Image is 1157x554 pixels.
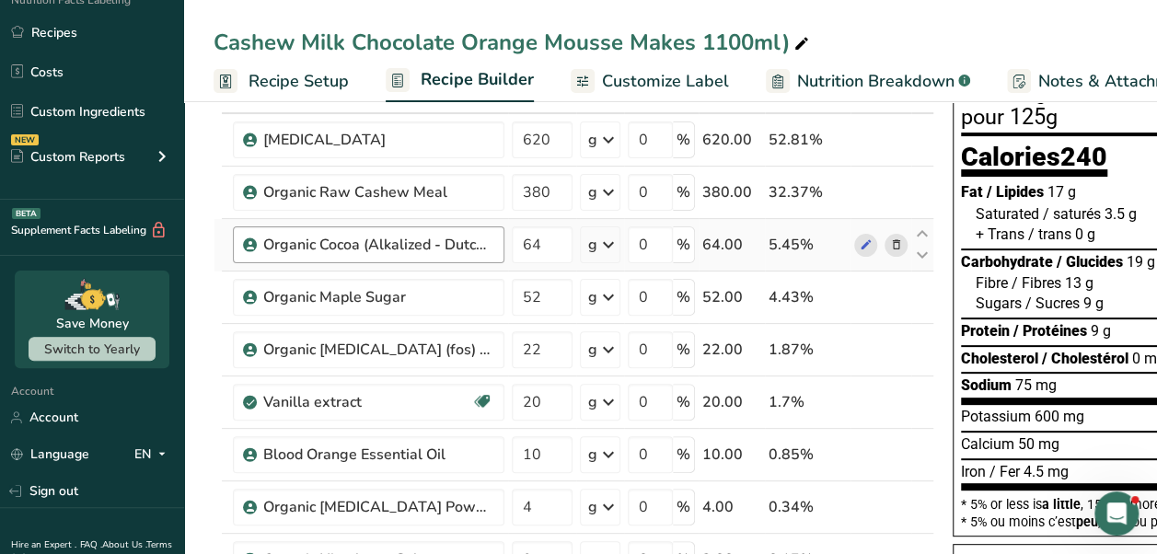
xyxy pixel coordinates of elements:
span: 240 [1060,141,1107,172]
div: Organic Raw Cashew Meal [263,181,493,203]
div: Organic Cocoa (Alkalized - Dutch processed) [263,234,493,256]
a: Language [11,438,89,470]
div: g [588,234,597,256]
span: Recipe Builder [421,67,534,92]
div: 22.00 [702,339,761,361]
div: 0.85% [769,444,847,466]
div: 20.00 [702,391,761,413]
span: Fibre [976,274,1008,292]
span: / Glucides [1057,253,1123,271]
a: Nutrition Breakdown [766,61,970,102]
div: g [588,444,597,466]
div: BETA [12,208,40,219]
span: Iron [961,463,986,480]
div: Organic [MEDICAL_DATA] (fos) Powder [263,339,493,361]
span: Carbohydrate [961,253,1053,271]
span: Protein [961,322,1010,340]
span: Customize Label [602,69,729,94]
div: NEW [11,134,39,145]
span: 4.5 mg [1024,463,1069,480]
span: Cholesterol [961,350,1038,367]
a: Recipe Builder [386,59,534,103]
div: g [588,339,597,361]
div: 64.00 [702,234,761,256]
span: 3.5 g [1105,205,1137,223]
div: 0.34% [769,496,847,518]
span: / Cholestérol [1042,350,1128,367]
span: 17 g [1047,183,1076,201]
span: 600 mg [1035,408,1084,425]
div: Organic Maple Sugar [263,286,493,308]
span: 9 g [1091,322,1111,340]
span: Recipe Setup [249,69,349,94]
span: 0 g [1075,225,1095,243]
iframe: Intercom live chat [1094,491,1139,536]
span: + Trans [976,225,1024,243]
span: Nutrition Breakdown [797,69,955,94]
div: [MEDICAL_DATA] [263,129,493,151]
span: Saturated [976,205,1039,223]
div: g [588,129,597,151]
div: g [588,181,597,203]
span: peu [1076,514,1098,529]
a: Recipe Setup [214,61,349,102]
div: Organic [MEDICAL_DATA] Powder (Coconut Oil, Acacia Gum) [263,496,493,518]
div: Custom Reports [11,147,125,167]
div: Cashew Milk Chocolate Orange Mousse Makes 1100ml) [214,26,813,59]
div: 10.00 [702,444,761,466]
div: 52.81% [769,129,847,151]
span: / saturés [1043,205,1101,223]
span: Sugars [976,294,1022,312]
div: 4.43% [769,286,847,308]
div: g [588,391,597,413]
span: Calcium [961,435,1014,453]
div: 52.00 [702,286,761,308]
div: Blood Orange Essential Oil [263,444,493,466]
div: Save Money [56,314,129,333]
div: 4.00 [702,496,761,518]
span: 75 mg [1015,376,1057,394]
span: Fat [961,183,983,201]
div: 620.00 [702,129,761,151]
div: 32.37% [769,181,847,203]
span: / Sucres [1025,294,1080,312]
div: 1.87% [769,339,847,361]
span: Sodium [961,376,1012,394]
span: / Fibres [1012,274,1061,292]
span: / Protéines [1013,322,1087,340]
a: Customize Label [571,61,729,102]
button: Switch to Yearly [29,337,156,361]
a: About Us . [102,538,146,551]
span: / Fer [989,463,1020,480]
div: g [588,496,597,518]
div: 5.45% [769,234,847,256]
span: Potassium [961,408,1031,425]
a: Hire an Expert . [11,538,76,551]
div: EN [134,444,173,466]
a: FAQ . [80,538,102,551]
span: 19 g [1127,253,1155,271]
span: 9 g [1083,294,1104,312]
span: / trans [1028,225,1071,243]
span: 13 g [1065,274,1093,292]
div: Calories [961,144,1107,178]
span: 50 mg [1018,435,1059,453]
div: g [588,286,597,308]
div: 380.00 [702,181,761,203]
span: a little [1042,497,1081,512]
div: Vanilla extract [263,391,471,413]
div: 1.7% [769,391,847,413]
span: / Lipides [987,183,1044,201]
span: Switch to Yearly [44,340,140,358]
